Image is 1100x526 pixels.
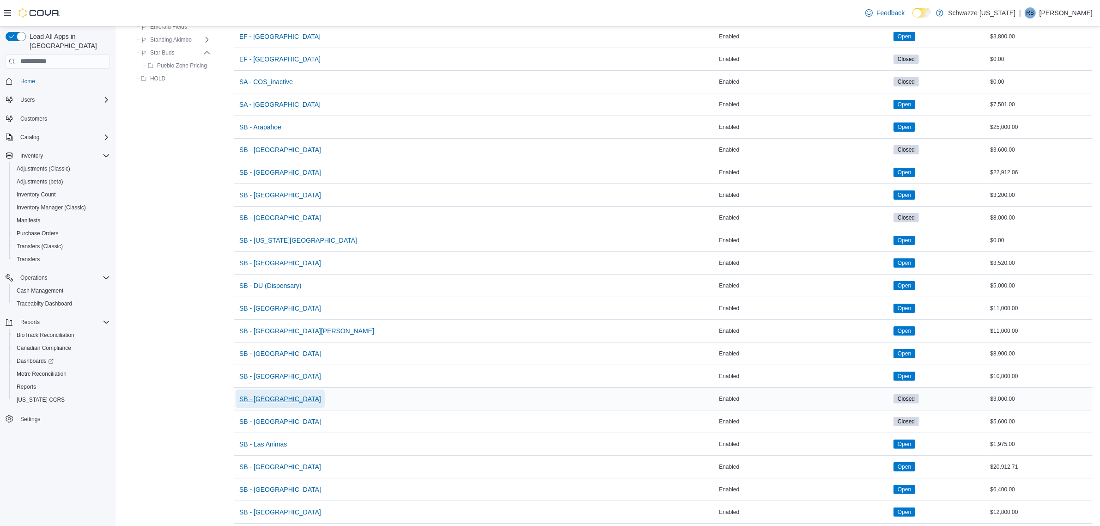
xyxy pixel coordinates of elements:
span: Purchase Orders [13,228,110,239]
button: SB - [GEOGRAPHIC_DATA] [236,141,325,159]
a: Inventory Count [13,189,60,200]
span: Open [893,236,915,245]
a: Dashboards [13,355,57,367]
span: SA - COS_inactive [239,77,293,86]
a: BioTrack Reconciliation [13,330,78,341]
div: Enabled [717,484,892,495]
span: Open [898,191,911,199]
button: Reports [9,380,114,393]
button: SB - DU (Dispensary) [236,276,305,295]
div: Enabled [717,76,892,87]
span: Operations [17,272,110,283]
span: Open [898,485,911,494]
span: Open [898,281,911,290]
div: $22,912.06 [989,167,1093,178]
div: Enabled [717,167,892,178]
div: Enabled [717,371,892,382]
button: Metrc Reconciliation [9,367,114,380]
span: Customers [20,115,47,122]
button: SB - [GEOGRAPHIC_DATA] [236,208,325,227]
span: Open [893,304,915,313]
span: SB - [GEOGRAPHIC_DATA] [239,417,321,426]
button: Settings [2,412,114,425]
span: Transfers [13,254,110,265]
span: Star Buds [150,49,175,56]
img: Cova [18,8,60,18]
span: Open [893,326,915,336]
button: SB - [GEOGRAPHIC_DATA] [236,412,325,431]
span: Closed [893,77,919,86]
button: EF - [GEOGRAPHIC_DATA] [236,50,324,68]
span: Closed [898,417,915,426]
button: SB - Arapahoe [236,118,285,136]
span: Cash Management [13,285,110,296]
span: Cash Management [17,287,63,294]
span: Inventory Count [13,189,110,200]
div: Enabled [717,122,892,133]
button: Reports [17,317,43,328]
button: SB - Las Animas [236,435,291,453]
button: SB - [GEOGRAPHIC_DATA][PERSON_NAME] [236,322,378,340]
span: SB - [GEOGRAPHIC_DATA] [239,168,321,177]
span: SB - [GEOGRAPHIC_DATA] [239,485,321,494]
span: Open [893,508,915,517]
span: Closed [893,55,919,64]
p: [PERSON_NAME] [1039,7,1093,18]
span: SB - DU (Dispensary) [239,281,302,290]
span: Closed [898,214,915,222]
span: Reports [17,383,36,391]
span: Traceabilty Dashboard [13,298,110,309]
span: Closed [898,146,915,154]
span: Transfers (Classic) [13,241,110,252]
div: $11,000.00 [989,303,1093,314]
span: Transfers [17,256,40,263]
a: Home [17,76,39,87]
button: SB - [GEOGRAPHIC_DATA] [236,480,325,499]
span: Settings [20,416,40,423]
span: Open [898,100,911,109]
span: Customers [17,113,110,124]
div: Enabled [717,348,892,359]
span: BioTrack Reconciliation [17,331,74,339]
span: Reports [17,317,110,328]
span: Open [898,168,911,177]
div: $0.00 [989,235,1093,246]
span: SB - [GEOGRAPHIC_DATA] [239,372,321,381]
button: Star Buds [137,47,178,58]
span: Open [898,372,911,380]
div: Enabled [717,439,892,450]
div: $3,000.00 [989,393,1093,404]
div: $0.00 [989,54,1093,65]
span: Open [893,122,915,132]
span: SB - [GEOGRAPHIC_DATA] [239,190,321,200]
a: Transfers [13,254,43,265]
span: Closed [898,395,915,403]
span: Users [17,94,110,105]
span: SB - [GEOGRAPHIC_DATA] [239,304,321,313]
span: Open [898,327,911,335]
span: Open [893,281,915,290]
div: $1,975.00 [989,439,1093,450]
div: $11,000.00 [989,325,1093,336]
button: SB - [GEOGRAPHIC_DATA] [236,254,325,272]
span: Dashboards [13,355,110,367]
button: Transfers [9,253,114,266]
button: [US_STATE] CCRS [9,393,114,406]
a: Purchase Orders [13,228,62,239]
a: Customers [17,113,51,124]
div: $6,400.00 [989,484,1093,495]
span: Feedback [876,8,905,18]
div: Enabled [717,99,892,110]
span: Inventory Manager (Classic) [17,204,86,211]
button: BioTrack Reconciliation [9,329,114,342]
span: Open [893,440,915,449]
div: Enabled [717,212,892,223]
button: SB - [GEOGRAPHIC_DATA] [236,163,325,182]
span: Open [893,258,915,268]
span: Open [898,236,911,245]
span: Adjustments (Classic) [13,163,110,174]
div: Enabled [717,325,892,336]
div: Enabled [717,190,892,201]
span: Inventory [17,150,110,161]
button: Inventory Count [9,188,114,201]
